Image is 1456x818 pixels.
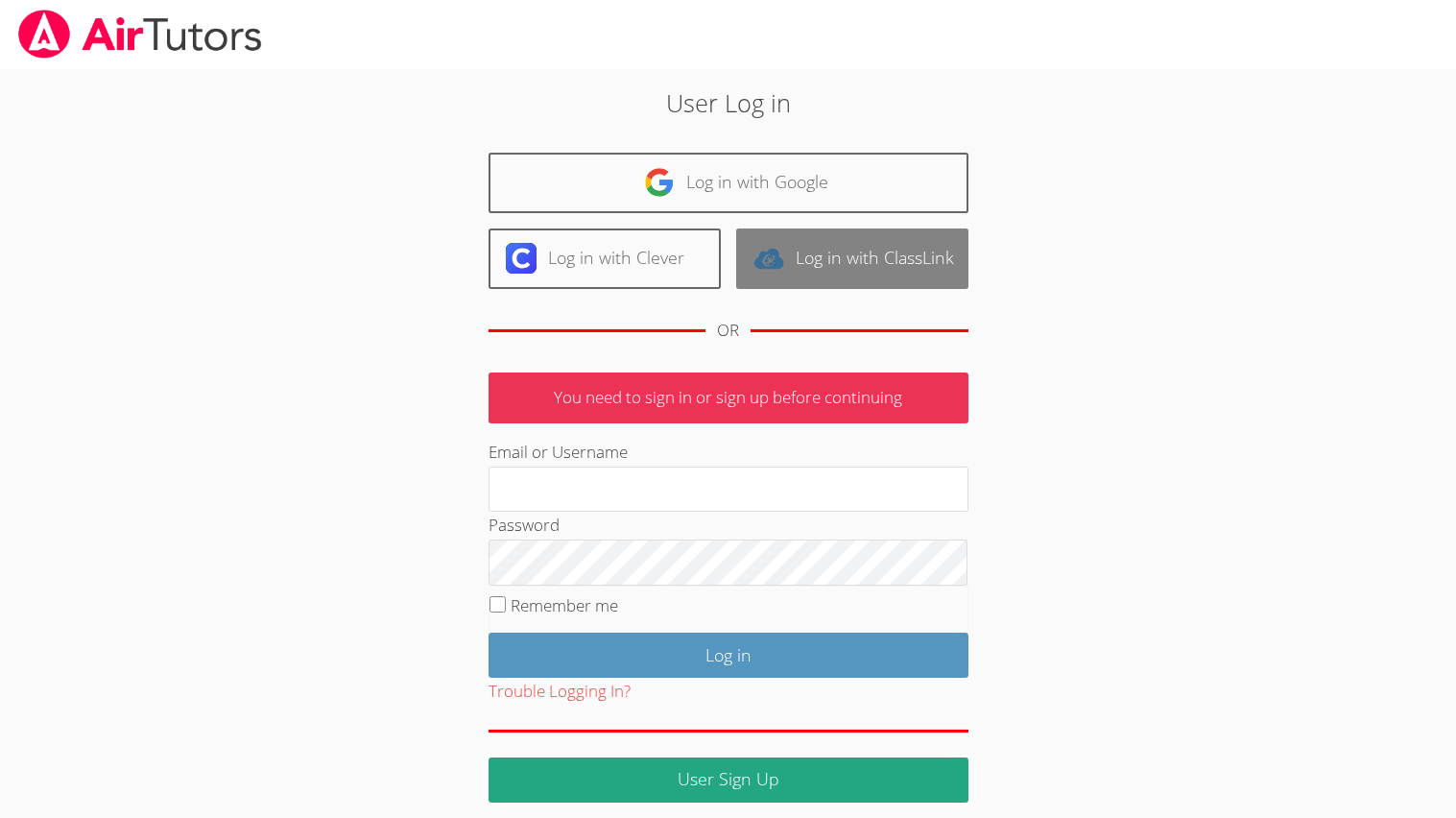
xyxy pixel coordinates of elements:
[16,10,264,59] img: airtutors_banner-c4298cdbf04f3fff15de1276eac7730deb9818008684d7c2e4769d2f7ddbe033.png
[489,373,968,423] p: You need to sign in or sign up before continuing
[736,229,968,289] a: Log in with ClassLink
[506,243,537,274] img: clever-logo-6eab21bc6e7a338710f1a6ff85c0baf02591cd810cc4098c63d3a4b26e2feb20.svg
[717,317,739,345] div: OR
[489,678,631,706] button: Trouble Logging In?
[489,441,628,463] label: Email or Username
[644,167,675,198] img: google-logo-50288ca7cdecda66e5e0955fdab243c47b7ad437acaf1139b6f446037453330a.svg
[753,243,784,274] img: classlink-logo-d6bb404cc1216ec64c9a2012d9dc4662098be43eaf13dc465df04b49fa7ab582.svg
[489,229,721,289] a: Log in with Clever
[489,514,560,536] label: Password
[489,758,968,803] a: User Sign Up
[489,153,968,213] a: Log in with Google
[489,633,968,678] input: Log in
[511,594,618,616] label: Remember me
[335,84,1121,121] h2: User Log in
